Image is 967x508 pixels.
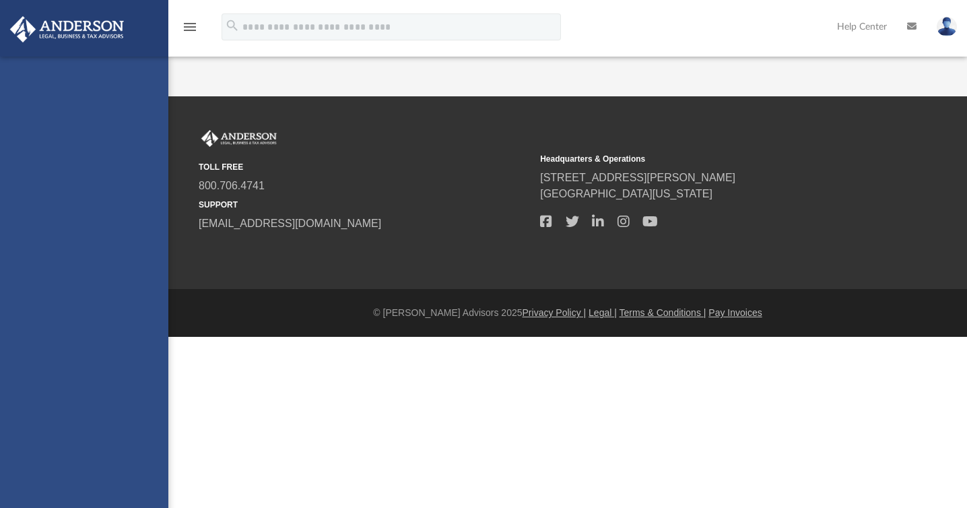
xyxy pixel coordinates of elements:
div: © [PERSON_NAME] Advisors 2025 [168,306,967,320]
small: Headquarters & Operations [540,153,872,165]
small: TOLL FREE [199,161,531,173]
small: SUPPORT [199,199,531,211]
a: Terms & Conditions | [620,307,706,318]
img: Anderson Advisors Platinum Portal [199,130,279,148]
a: [GEOGRAPHIC_DATA][US_STATE] [540,188,712,199]
a: Pay Invoices [708,307,762,318]
i: search [225,18,240,33]
img: User Pic [937,17,957,36]
a: [STREET_ADDRESS][PERSON_NAME] [540,172,735,183]
a: [EMAIL_ADDRESS][DOMAIN_NAME] [199,218,381,229]
a: Legal | [589,307,617,318]
a: 800.706.4741 [199,180,265,191]
a: Privacy Policy | [523,307,587,318]
a: menu [182,26,198,35]
i: menu [182,19,198,35]
img: Anderson Advisors Platinum Portal [6,16,128,42]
